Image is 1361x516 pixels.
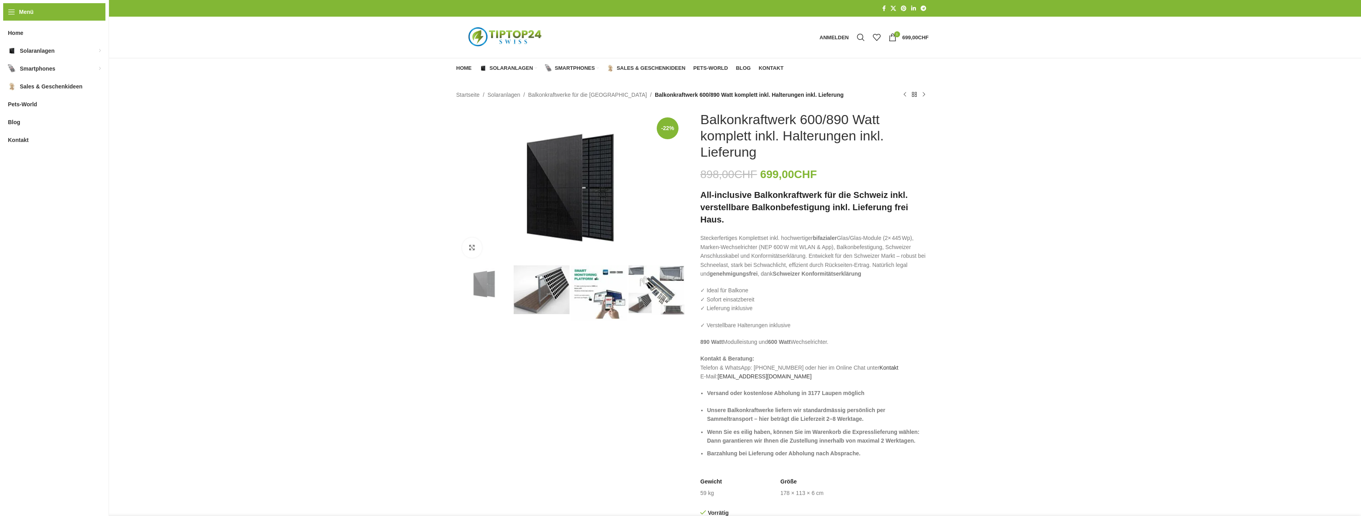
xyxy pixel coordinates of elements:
[918,3,929,14] a: Telegram Social Link
[555,65,595,71] span: Smartphones
[780,478,797,486] span: Größe
[456,265,512,303] img: Balkonkraftwerk 600/890 Watt komplett inkl. Halterungen inkl. Lieferung
[700,338,929,346] p: Modulleistung und Wechselrichter.
[545,60,599,76] a: Smartphones
[456,111,684,264] img: Maysun_ea7b40e4-acfe-4f60-805a-4437ef6c728d
[456,90,480,99] a: Startseite
[919,90,929,100] a: Nächstes Produkt
[629,265,684,315] img: Balkonkraftwerk 600/890 Watt komplett inkl. Halterungen inkl. Lieferung – Bild 4
[8,82,16,90] img: Sales & Geschenkideen
[8,65,16,73] img: Smartphones
[456,90,844,99] nav: Breadcrumb
[700,355,754,362] strong: Kontakt & Beratung:
[655,90,843,99] span: Balkonkraftwerk 600/890 Watt komplett inkl. Halterungen inkl. Lieferung
[813,235,837,241] strong: bifazialer
[700,478,722,486] span: Gewicht
[736,60,751,76] a: Blog
[700,234,929,278] p: Steckerfertiges Komplettset inkl. hochwertiger Glas/Glas-Module (2× 445 Wp), Marken-Wechselrichte...
[456,60,472,76] a: Home
[820,35,849,40] span: Anmelden
[693,65,728,71] span: Pets-World
[693,60,728,76] a: Pets-World
[607,60,685,76] a: Sales & Geschenkideen
[489,65,533,71] span: Solaranlagen
[768,339,791,345] strong: 600 Watt
[900,90,910,100] a: Vorheriges Produkt
[8,26,23,40] span: Home
[885,29,933,45] a: 1 699,00CHF
[487,90,520,99] a: Solaranlagen
[707,390,864,396] strong: Versand oder kostenlose Abholung in 3177 Laupen möglich
[816,29,853,45] a: Anmelden
[707,407,885,422] strong: Unsere Balkonkraftwerke liefern wir standardmässig persönlich per Sammeltransport – hier beträgt ...
[869,29,885,45] div: Meine Wunschliste
[918,35,929,40] span: CHF
[734,168,757,180] span: CHF
[8,97,37,111] span: Pets-World
[607,65,614,72] img: Sales & Geschenkideen
[700,111,929,160] h1: Balkonkraftwerk 600/890 Watt komplett inkl. Halterungen inkl. Lieferung
[909,3,918,14] a: LinkedIn Social Link
[700,168,757,180] bdi: 898,00
[20,61,55,76] span: Smartphones
[902,35,929,40] bdi: 699,00
[571,265,627,321] img: Balkonkraftwerk 600/890 Watt komplett inkl. Halterungen inkl. Lieferung – Bild 3
[528,90,647,99] a: Balkonkraftwerke für die [GEOGRAPHIC_DATA]
[617,65,685,71] span: Sales & Geschenkideen
[898,3,909,14] a: Pinterest Social Link
[8,133,29,147] span: Kontakt
[709,270,757,277] strong: genehmigungsfrei
[452,60,788,76] div: Hauptnavigation
[700,190,908,224] strong: All-inclusive Balkonkraftwerk für die Schweiz inkl. verstellbare Balkonbefestigung inkl. Lieferun...
[657,117,679,139] span: -22%
[759,60,784,76] a: Kontakt
[853,29,869,45] a: Suche
[456,34,555,40] a: Logo der Website
[19,8,34,16] span: Menü
[718,373,812,380] a: [EMAIL_ADDRESS][DOMAIN_NAME]
[707,429,919,444] strong: Wenn Sie es eilig haben, können Sie im Warenkorb die Expresslieferung wählen: Dann garantieren wi...
[480,65,487,72] img: Solaranlagen
[20,79,82,94] span: Sales & Geschenkideen
[545,65,552,72] img: Smartphones
[879,364,898,371] a: Kontakt
[700,286,929,313] p: ✓ Ideal für Balkone ✓ Sofort einsatzbereit ✓ Lieferung inklusive
[759,65,784,71] span: Kontakt
[736,65,751,71] span: Blog
[514,265,570,314] img: Balkonkraftwerk 600/890 Watt komplett inkl. Halterungen inkl. Lieferung – Bild 2
[888,3,898,14] a: X Social Link
[880,3,888,14] a: Facebook Social Link
[700,354,929,381] p: Telefon & WhatsApp: [PHONE_NUMBER] oder hier im Online Chat unter E-Mail:
[8,47,16,55] img: Solaranlagen
[707,450,860,457] strong: Barzahlung bei Lieferung oder Abholung nach Absprache.
[700,339,723,345] strong: 890 Watt
[8,115,20,129] span: Blog
[20,44,55,58] span: Solaranlagen
[480,60,537,76] a: Solaranlagen
[894,31,900,37] span: 1
[773,270,861,277] strong: Schweizer Konformitätserklärung
[794,168,817,180] span: CHF
[700,321,929,330] p: ✓ Verstellbare Halterungen inklusive
[760,168,817,180] bdi: 699,00
[780,489,824,497] td: 178 × 113 × 6 cm
[700,489,714,497] td: 59 kg
[700,478,929,497] table: Produktdetails
[456,65,472,71] span: Home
